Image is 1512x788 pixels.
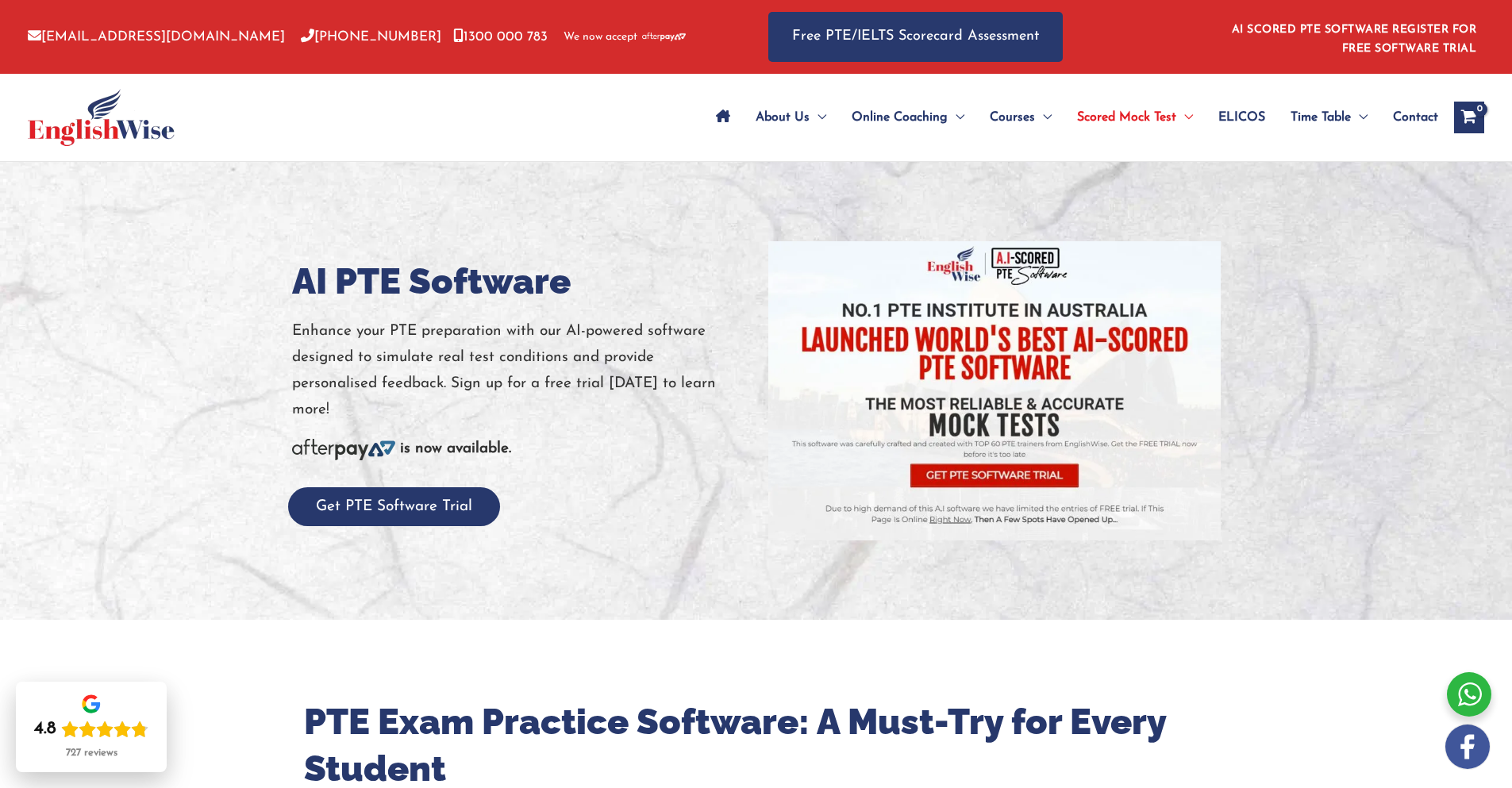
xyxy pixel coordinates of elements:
span: Scored Mock Test [1077,90,1176,145]
h1: AI PTE Software [292,256,744,306]
a: Free PTE/IELTS Scorecard Assessment [768,12,1063,62]
img: pte-institute-768x508 [768,241,1221,540]
b: is now available. [400,441,511,456]
p: Enhance your PTE preparation with our AI-powered software designed to simulate real test conditio... [292,318,744,424]
a: Contact [1380,90,1438,145]
a: [PHONE_NUMBER] [301,30,441,44]
div: 4.8 [34,718,56,740]
a: Scored Mock TestMenu Toggle [1064,90,1206,145]
span: Contact [1393,90,1438,145]
span: ELICOS [1218,90,1265,145]
span: Menu Toggle [810,90,826,145]
a: Online CoachingMenu Toggle [839,90,977,145]
img: white-facebook.png [1445,725,1490,769]
img: cropped-ew-logo [28,89,175,146]
a: ELICOS [1206,90,1278,145]
a: AI SCORED PTE SOFTWARE REGISTER FOR FREE SOFTWARE TRIAL [1232,24,1477,55]
aside: Header Widget 1 [1222,11,1484,63]
span: Menu Toggle [948,90,964,145]
a: Time TableMenu Toggle [1278,90,1380,145]
button: Get PTE Software Trial [288,487,500,526]
a: CoursesMenu Toggle [977,90,1064,145]
a: View Shopping Cart, empty [1454,102,1484,133]
div: Rating: 4.8 out of 5 [34,718,148,740]
img: Afterpay-Logo [642,33,686,41]
span: About Us [756,90,810,145]
span: Time Table [1291,90,1351,145]
a: Get PTE Software Trial [288,499,500,514]
span: Menu Toggle [1351,90,1368,145]
span: Courses [990,90,1035,145]
span: Online Coaching [852,90,948,145]
nav: Site Navigation: Main Menu [703,90,1438,145]
a: [EMAIL_ADDRESS][DOMAIN_NAME] [28,30,285,44]
a: About UsMenu Toggle [743,90,839,145]
span: Menu Toggle [1176,90,1193,145]
div: 727 reviews [66,747,117,759]
span: Menu Toggle [1035,90,1052,145]
span: We now accept [564,29,637,45]
img: Afterpay-Logo [292,439,395,460]
a: 1300 000 783 [453,30,548,44]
